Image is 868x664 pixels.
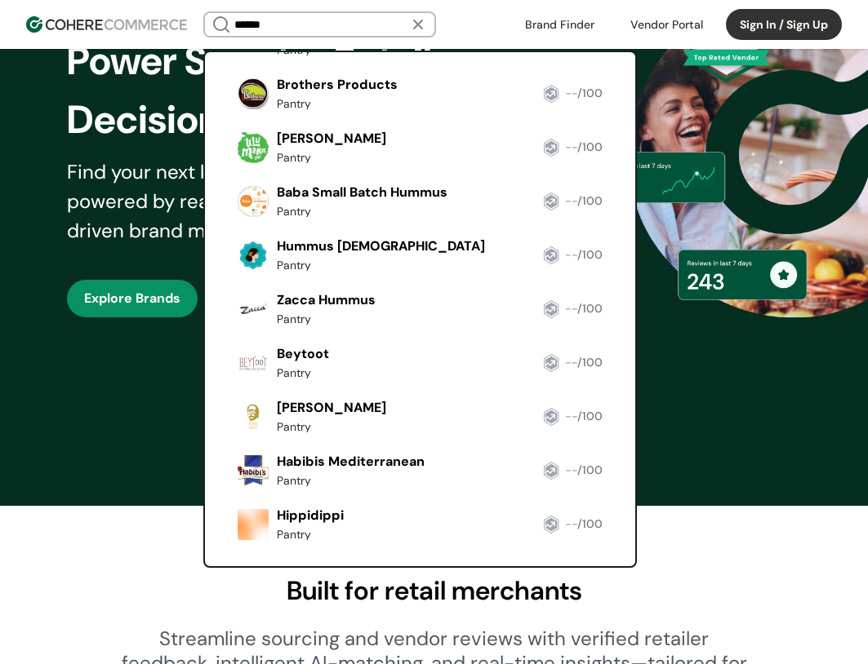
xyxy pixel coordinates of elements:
[577,355,603,370] span: /100
[565,193,577,208] span: --
[565,139,577,154] span: --
[565,301,577,316] span: --
[577,301,603,316] span: /100
[577,247,603,262] span: /100
[67,91,537,149] div: Decisions-Instantly
[26,16,187,33] img: Cohere Logo
[565,463,577,477] span: --
[565,516,577,531] span: --
[577,409,603,423] span: /100
[577,193,603,208] span: /100
[565,355,577,370] span: --
[577,516,603,531] span: /100
[26,571,842,610] div: Built for retail merchants
[577,463,603,477] span: /100
[565,409,577,423] span: --
[726,9,842,40] button: Sign In / Sign Up
[565,247,577,262] span: --
[565,86,577,100] span: --
[577,139,603,154] span: /100
[67,32,537,91] div: Power Smarter Retail
[67,280,198,317] button: Explore Brands
[67,157,514,246] div: Find your next best-seller with confidence, powered by real retail buyer insights and AI-driven b...
[577,86,603,100] span: /100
